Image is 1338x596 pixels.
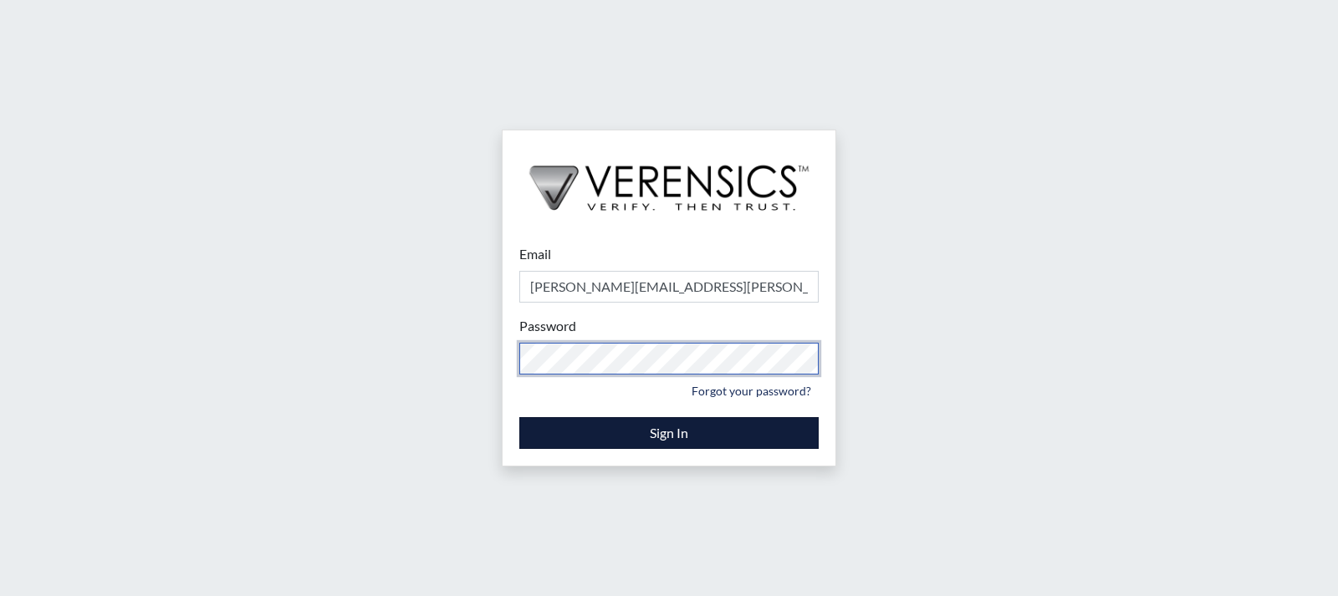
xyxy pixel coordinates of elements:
a: Forgot your password? [684,378,819,404]
button: Sign In [519,417,819,449]
label: Password [519,316,576,336]
label: Email [519,244,551,264]
input: Email [519,271,819,303]
img: logo-wide-black.2aad4157.png [503,130,835,227]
